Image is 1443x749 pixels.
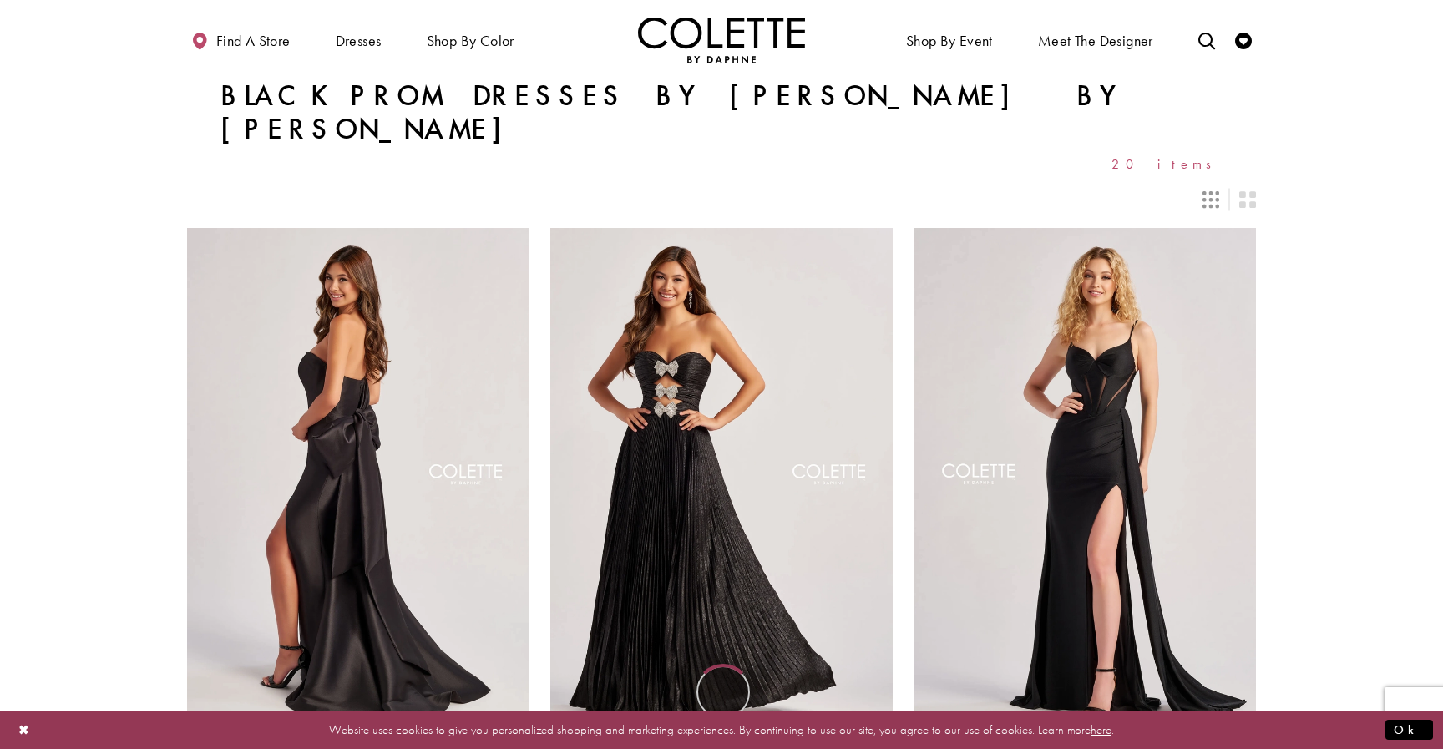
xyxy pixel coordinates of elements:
[187,17,294,63] a: Find a store
[1034,17,1157,63] a: Meet the designer
[423,17,519,63] span: Shop by color
[332,17,386,63] span: Dresses
[550,228,893,726] a: Visit Colette by Daphne Style No. CL8520 Page
[902,17,997,63] span: Shop By Event
[216,33,291,49] span: Find a store
[1239,191,1256,208] span: Switch layout to 2 columns
[120,718,1323,741] p: Website uses cookies to give you personalized shopping and marketing experiences. By continuing t...
[336,33,382,49] span: Dresses
[1038,33,1153,49] span: Meet the designer
[1231,17,1256,63] a: Check Wishlist
[906,33,993,49] span: Shop By Event
[220,79,1223,146] h1: Black Prom Dresses by [PERSON_NAME] by [PERSON_NAME]
[638,17,805,63] img: Colette by Daphne
[638,17,805,63] a: Visit Home Page
[177,181,1266,218] div: Layout Controls
[427,33,514,49] span: Shop by color
[10,715,38,744] button: Close Dialog
[187,228,529,726] a: Visit Colette by Daphne Style No. CL8470 Page
[1091,721,1111,737] a: here
[1202,191,1219,208] span: Switch layout to 3 columns
[1385,719,1433,740] button: Submit Dialog
[1111,157,1223,171] span: 20 items
[1194,17,1219,63] a: Toggle search
[914,228,1256,726] a: Visit Colette by Daphne Style No. CL8480 Page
